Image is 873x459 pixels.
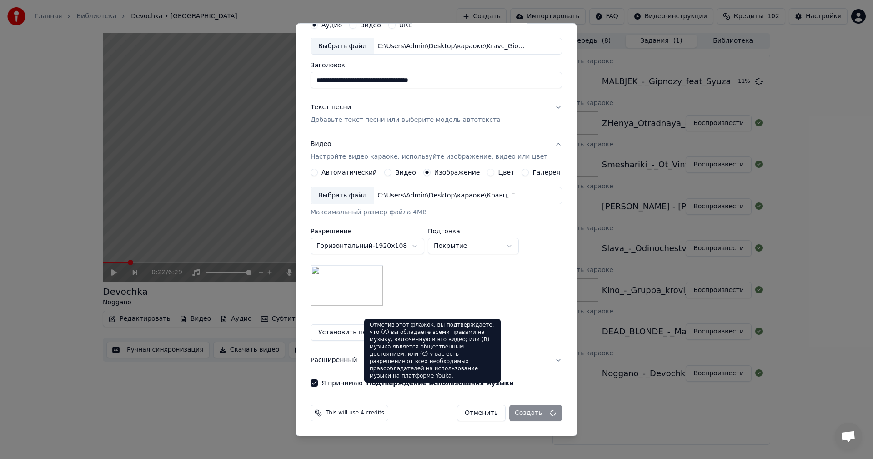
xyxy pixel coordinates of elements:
[311,208,562,217] div: Максимальный размер файла 4MB
[311,228,424,234] label: Разрешение
[311,132,562,169] button: ВидеоНастройте видео караоке: используйте изображение, видео или цвет
[366,380,514,386] button: Я принимаю
[434,169,480,176] label: Изображение
[374,41,528,50] div: C:\Users\Admin\Desktop\караоке\Kravc_Gio_Pika_-_Gde_proshla_ty_75704918.mp3
[399,21,412,28] label: URL
[321,21,342,28] label: Аудио
[360,21,381,28] label: Видео
[395,169,416,176] label: Видео
[311,348,562,372] button: Расширенный
[311,140,547,161] div: Видео
[321,380,514,386] label: Я принимаю
[311,152,547,161] p: Настройте видео караоке: используйте изображение, видео или цвет
[428,228,519,234] label: Подгонка
[374,191,528,200] div: C:\Users\Admin\Desktop\караоке\Кравц, Гио Пика - Где прошла ты.png
[533,169,561,176] label: Галерея
[498,169,515,176] label: Цвет
[457,405,506,421] button: Отменить
[311,103,351,112] div: Текст песни
[311,62,562,68] label: Заголовок
[326,409,384,417] span: This will use 4 credits
[364,319,501,383] div: Отметив этот флажок, вы подтверждаете, что (A) вы обладаете всеми правами на музыку, включенную в...
[311,169,562,348] div: ВидеоНастройте видео караоке: используйте изображение, видео или цвет
[311,38,374,54] div: Выбрать файл
[311,324,414,341] button: Установить по умолчанию
[311,116,501,125] p: Добавьте текст песни или выберите модель автотекста
[311,187,374,204] div: Выбрать файл
[311,96,562,132] button: Текст песниДобавьте текст песни или выберите модель автотекста
[321,169,377,176] label: Автоматический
